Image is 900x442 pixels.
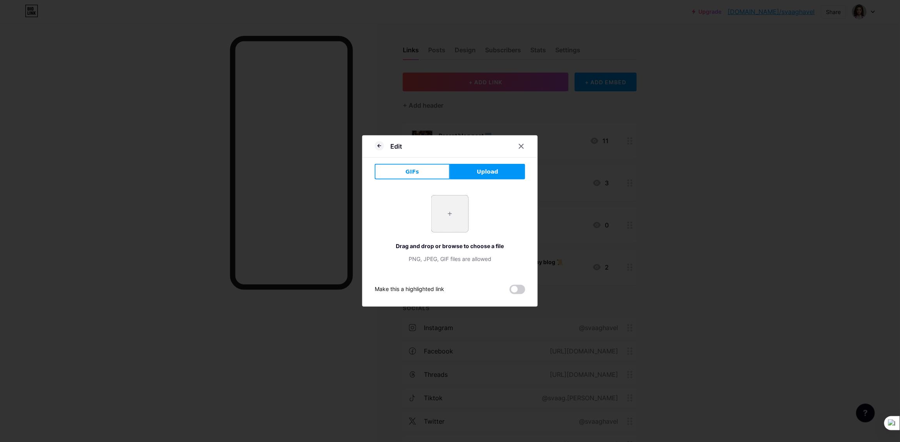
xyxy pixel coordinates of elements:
div: PNG, JPEG, GIF files are allowed [375,255,525,263]
span: Upload [477,168,498,176]
button: Upload [450,164,525,179]
button: GIFs [375,164,450,179]
div: Edit [390,142,402,151]
span: GIFs [406,168,419,176]
div: Drag and drop or browse to choose a file [375,242,525,250]
div: Make this a highlighted link [375,285,444,294]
